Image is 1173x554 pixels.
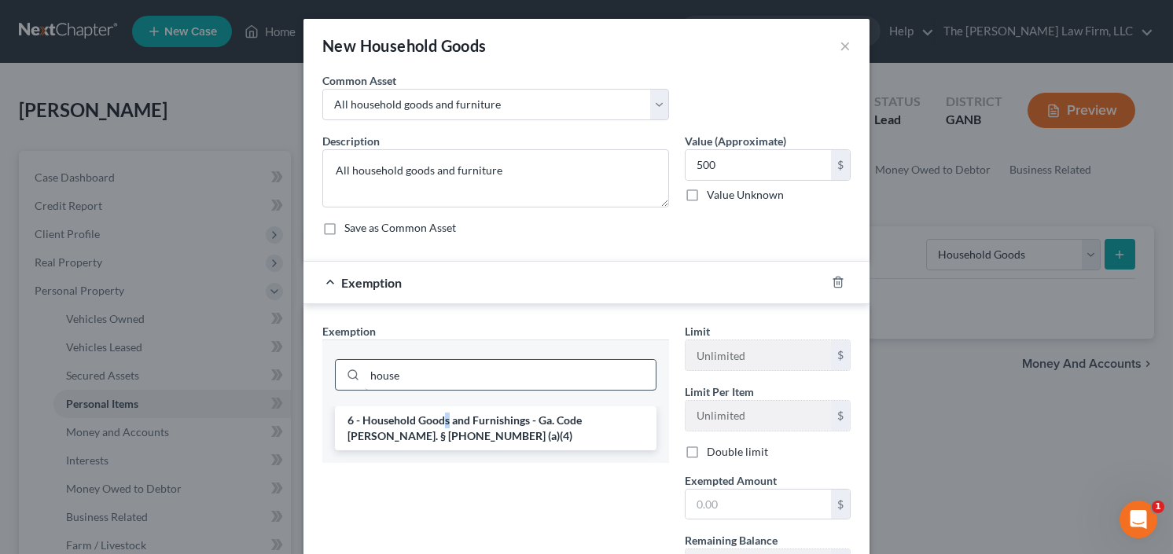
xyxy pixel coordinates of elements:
span: Exemption [322,325,376,338]
label: Value (Approximate) [685,133,786,149]
input: 0.00 [686,490,831,519]
div: $ [831,401,850,431]
span: Exempted Amount [685,474,777,487]
div: $ [831,340,850,370]
input: Search exemption rules... [365,360,656,390]
div: $ [831,150,850,180]
div: New Household Goods [322,35,487,57]
label: Remaining Balance [685,532,778,548]
span: 1 [1152,501,1164,513]
button: × [840,36,851,55]
label: Value Unknown [707,187,784,203]
label: Common Asset [322,72,396,89]
input: 0.00 [686,150,831,180]
span: Limit [685,325,710,338]
label: Limit Per Item [685,383,754,400]
span: Description [322,134,380,148]
span: Exemption [341,275,402,290]
input: -- [686,340,831,370]
div: $ [831,490,850,519]
iframe: Intercom live chat [1120,501,1157,538]
label: Double limit [707,444,768,460]
li: 6 - Household Goods and Furnishings - Ga. Code [PERSON_NAME]. § [PHONE_NUMBER] (a)(4) [335,406,656,450]
label: Save as Common Asset [344,220,456,236]
input: -- [686,401,831,431]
